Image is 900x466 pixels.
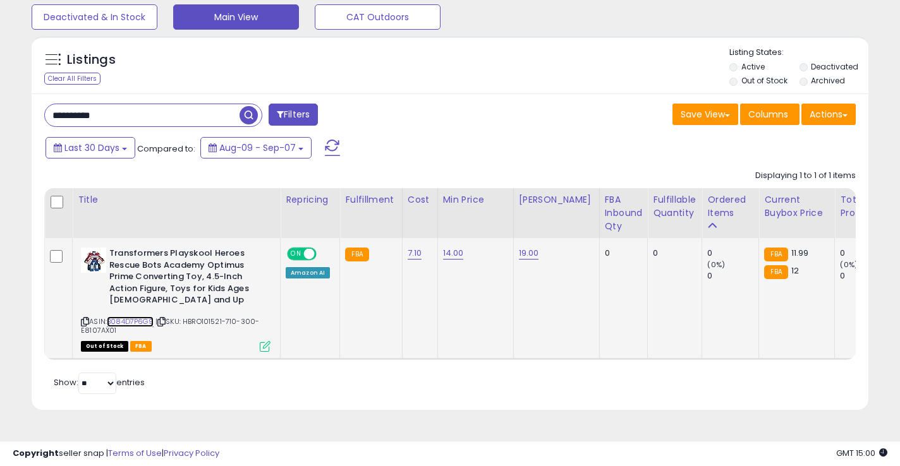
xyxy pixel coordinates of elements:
a: 19.00 [519,247,539,260]
button: Save View [672,104,738,125]
button: Main View [173,4,299,30]
a: B084D7P6G9 [107,316,154,327]
span: 11.99 [791,247,809,259]
div: Displaying 1 to 1 of 1 items [755,170,856,182]
div: 0 [840,248,891,259]
span: FBA [130,341,152,352]
span: OFF [315,249,335,260]
button: CAT Outdoors [315,4,441,30]
div: Fulfillable Quantity [653,193,696,220]
label: Deactivated [811,61,858,72]
div: Fulfillment [345,193,396,206]
span: 2025-10-8 15:00 GMT [836,447,887,459]
div: 0 [653,248,692,259]
span: Compared to: [137,143,195,155]
strong: Copyright [13,447,59,459]
h5: Listings [67,51,116,69]
span: Show: entries [54,376,145,388]
div: [PERSON_NAME] [519,193,594,206]
label: Out of Stock [741,75,787,86]
button: Aug-09 - Sep-07 [200,137,312,158]
b: Transformers Playskool Heroes Rescue Bots Academy Optimus Prime Converting Toy, 4.5-Inch Action F... [109,248,263,309]
div: Ordered Items [707,193,753,220]
a: Terms of Use [108,447,162,459]
img: 51X4dmOmx8L._SL40_.jpg [81,248,106,273]
span: ON [288,249,304,260]
span: All listings that are currently out of stock and unavailable for purchase on Amazon [81,341,128,352]
div: Total Profit [840,193,886,220]
small: (0%) [707,260,725,270]
a: Privacy Policy [164,447,219,459]
div: Min Price [443,193,508,206]
p: Listing States: [729,47,868,59]
label: Active [741,61,765,72]
div: Amazon AI [286,267,330,278]
span: 12 [791,265,799,277]
div: FBA inbound Qty [605,193,643,233]
button: Deactivated & In Stock [32,4,157,30]
span: | SKU: HBRO101521-710-300-E8107AX01 [81,316,259,335]
div: Title [78,193,275,206]
button: Last 30 Days [46,137,135,158]
a: 14.00 [443,247,464,260]
div: Clear All Filters [44,73,100,85]
small: FBA [345,248,368,261]
div: Cost [408,193,432,206]
span: Columns [748,108,788,121]
button: Columns [740,104,800,125]
small: FBA [764,265,787,279]
small: (0%) [840,260,858,270]
div: ASIN: [81,248,271,350]
button: Actions [801,104,856,125]
small: FBA [764,248,787,261]
div: 0 [840,270,891,282]
span: Aug-09 - Sep-07 [219,141,296,154]
div: 0 [707,270,758,282]
span: Last 30 Days [64,141,119,154]
div: 0 [707,248,758,259]
button: Filters [269,104,318,126]
label: Archived [811,75,845,86]
a: 7.10 [408,247,422,260]
div: Current Buybox Price [764,193,829,220]
div: seller snap | | [13,448,219,460]
div: 0 [605,248,638,259]
div: Repricing [286,193,334,206]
